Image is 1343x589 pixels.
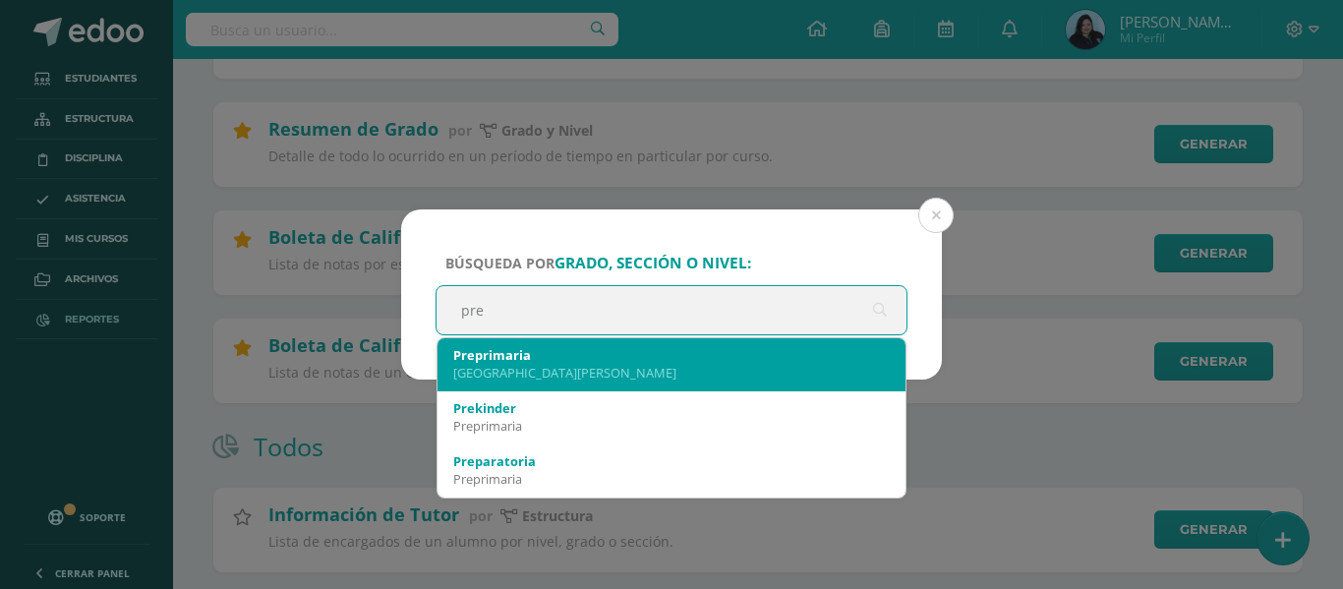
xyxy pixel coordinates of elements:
span: Búsqueda por [445,254,751,272]
div: Prekinder [453,399,890,417]
div: Preprimaria [453,417,890,435]
div: Preprimaria [453,346,890,364]
div: Preprimaria [453,470,890,488]
div: [GEOGRAPHIC_DATA][PERSON_NAME] [453,364,890,382]
strong: grado, sección o nivel: [555,253,751,273]
input: ej. Primero primaria, etc. [437,286,906,334]
button: Close (Esc) [918,198,954,233]
div: Preparatoria [453,452,890,470]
